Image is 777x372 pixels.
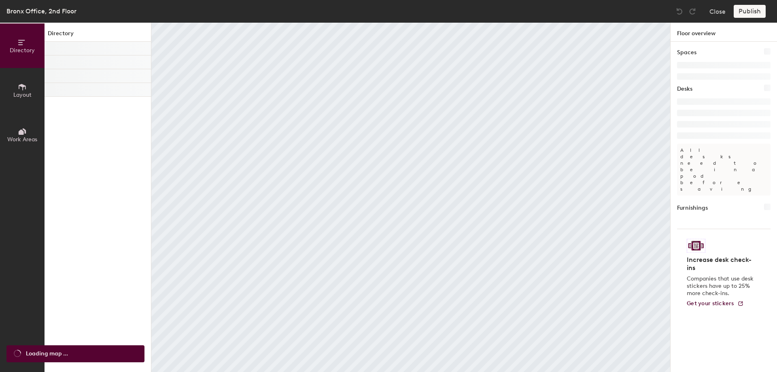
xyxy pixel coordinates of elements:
[671,23,777,42] h1: Floor overview
[677,204,708,213] h1: Furnishings
[677,48,696,57] h1: Spaces
[687,300,744,307] a: Get your stickers
[675,7,684,15] img: Undo
[151,23,670,372] canvas: Map
[13,91,32,98] span: Layout
[687,275,756,297] p: Companies that use desk stickers have up to 25% more check-ins.
[688,7,696,15] img: Redo
[687,256,756,272] h4: Increase desk check-ins
[10,47,35,54] span: Directory
[7,136,37,143] span: Work Areas
[26,349,68,358] span: Loading map ...
[45,29,151,42] h1: Directory
[677,85,692,94] h1: Desks
[687,239,705,253] img: Sticker logo
[687,300,734,307] span: Get your stickers
[709,5,726,18] button: Close
[6,6,76,16] div: Bronx Office, 2nd Floor
[677,144,771,196] p: All desks need to be in a pod before saving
